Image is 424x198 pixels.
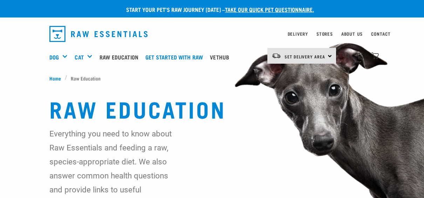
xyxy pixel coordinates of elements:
[225,8,314,11] a: take our quick pet questionnaire.
[44,23,380,45] nav: dropdown navigation
[272,53,281,59] img: van-moving.png
[98,43,144,71] a: Raw Education
[371,52,379,59] img: home-icon@2x.png
[316,33,333,35] a: Stores
[49,75,375,82] nav: breadcrumbs
[208,43,234,71] a: Vethub
[144,43,208,71] a: Get started with Raw
[75,53,83,61] a: Cat
[341,33,363,35] a: About Us
[343,52,350,59] img: home-icon-1@2x.png
[49,75,65,82] a: Home
[49,96,375,121] h1: Raw Education
[357,52,364,59] img: user.png
[49,53,59,61] a: Dog
[49,26,148,42] img: Raw Essentials Logo
[288,33,308,35] a: Delivery
[285,55,325,58] span: Set Delivery Area
[49,75,61,82] span: Home
[371,33,391,35] a: Contact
